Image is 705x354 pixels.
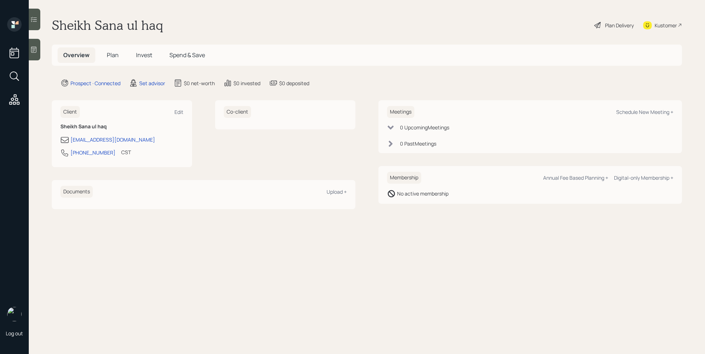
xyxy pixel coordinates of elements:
div: Kustomer [655,22,677,29]
div: [EMAIL_ADDRESS][DOMAIN_NAME] [70,136,155,143]
div: Upload + [327,188,347,195]
div: Edit [174,109,183,115]
h6: Client [60,106,80,118]
h6: Co-client [224,106,251,118]
div: [PHONE_NUMBER] [70,149,115,156]
div: No active membership [397,190,449,197]
span: Invest [136,51,152,59]
h1: Sheikh Sana ul haq [52,17,163,33]
div: $0 deposited [279,79,309,87]
div: Digital-only Membership + [614,174,673,181]
div: Prospect · Connected [70,79,120,87]
h6: Documents [60,186,93,198]
span: Plan [107,51,119,59]
span: Spend & Save [169,51,205,59]
div: Plan Delivery [605,22,634,29]
div: 0 Upcoming Meeting s [400,124,449,131]
span: Overview [63,51,90,59]
div: Log out [6,330,23,337]
div: Annual Fee Based Planning + [543,174,608,181]
img: retirable_logo.png [7,307,22,321]
h6: Meetings [387,106,414,118]
div: $0 net-worth [184,79,215,87]
h6: Membership [387,172,421,184]
h6: Sheikh Sana ul haq [60,124,183,130]
div: Set advisor [139,79,165,87]
div: Schedule New Meeting + [616,109,673,115]
div: 0 Past Meeting s [400,140,436,147]
div: $0 invested [233,79,260,87]
div: CST [121,148,131,156]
